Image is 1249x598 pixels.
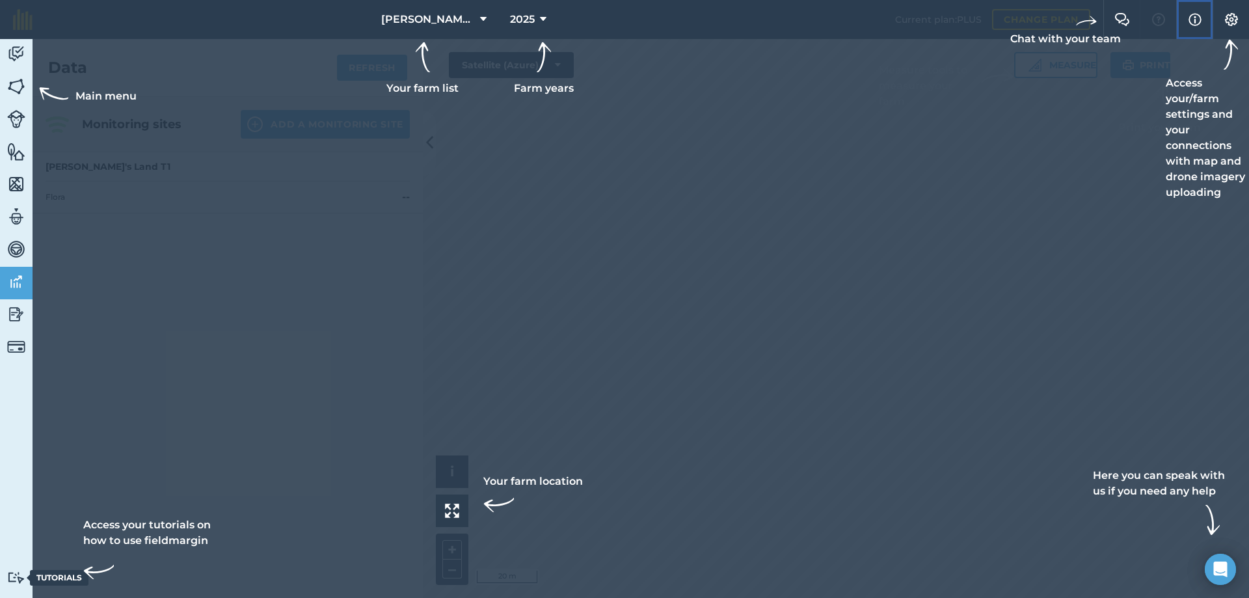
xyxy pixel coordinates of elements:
div: Tutorials [30,570,88,586]
img: svg+xml;base64,PD94bWwgdmVyc2lvbj0iMS4wIiBlbmNvZGluZz0idXRmLTgiPz4KPCEtLSBHZW5lcmF0b3I6IEFkb2JlIE... [7,110,25,128]
div: Access your/farm settings and your connections with map and drone imagery uploading [1166,39,1249,200]
div: Main menu [36,81,137,112]
div: Here you can speak with us if you need any help [1093,468,1228,536]
button: Your farm location [436,495,468,527]
img: svg+xml;base64,PD94bWwgdmVyc2lvbj0iMS4wIiBlbmNvZGluZz0idXRmLTgiPz4KPCEtLSBHZW5lcmF0b3I6IEFkb2JlIE... [7,305,25,324]
div: Chat with your team [1010,10,1121,47]
div: Farm years [507,42,580,96]
img: svg+xml;base64,PD94bWwgdmVyc2lvbj0iMS4wIiBlbmNvZGluZz0idXRmLTgiPz4KPCEtLSBHZW5lcmF0b3I6IEFkb2JlIE... [7,338,25,356]
img: svg+xml;base64,PHN2ZyB4bWxucz0iaHR0cDovL3d3dy53My5vcmcvMjAwMC9zdmciIHdpZHRoPSI1NiIgaGVpZ2h0PSI2MC... [7,77,25,96]
div: Your farm location [483,474,583,521]
div: Access your tutorials on how to use fieldmargin [83,517,219,588]
img: svg+xml;base64,PHN2ZyB4bWxucz0iaHR0cDovL3d3dy53My5vcmcvMjAwMC9zdmciIHdpZHRoPSI1NiIgaGVpZ2h0PSI2MC... [7,174,25,194]
img: A cog icon [1224,13,1239,26]
img: svg+xml;base64,PD94bWwgdmVyc2lvbj0iMS4wIiBlbmNvZGluZz0idXRmLTgiPz4KPCEtLSBHZW5lcmF0b3I6IEFkb2JlIE... [7,571,25,584]
img: svg+xml;base64,PD94bWwgdmVyc2lvbj0iMS4wIiBlbmNvZGluZz0idXRmLTgiPz4KPCEtLSBHZW5lcmF0b3I6IEFkb2JlIE... [7,239,25,259]
img: svg+xml;base64,PHN2ZyB4bWxucz0iaHR0cDovL3d3dy53My5vcmcvMjAwMC9zdmciIHdpZHRoPSIxNyIgaGVpZ2h0PSIxNy... [1189,12,1202,27]
span: [PERSON_NAME][GEOGRAPHIC_DATA] [381,12,475,27]
img: svg+xml;base64,PD94bWwgdmVyc2lvbj0iMS4wIiBlbmNvZGluZz0idXRmLTgiPz4KPCEtLSBHZW5lcmF0b3I6IEFkb2JlIE... [7,207,25,226]
div: Open Intercom Messenger [1205,554,1236,585]
div: Your farm list [386,42,459,96]
img: svg+xml;base64,PD94bWwgdmVyc2lvbj0iMS4wIiBlbmNvZGluZz0idXRmLTgiPz4KPCEtLSBHZW5lcmF0b3I6IEFkb2JlIE... [7,44,25,64]
img: Two speech bubbles overlapping with the left bubble in the forefront [1114,13,1130,26]
img: svg+xml;base64,PHN2ZyB4bWxucz0iaHR0cDovL3d3dy53My5vcmcvMjAwMC9zdmciIHdpZHRoPSI1NiIgaGVpZ2h0PSI2MC... [7,142,25,161]
span: 2025 [510,12,535,27]
img: svg+xml;base64,PD94bWwgdmVyc2lvbj0iMS4wIiBlbmNvZGluZz0idXRmLTgiPz4KPCEtLSBHZW5lcmF0b3I6IEFkb2JlIE... [7,272,25,292]
img: Four arrows, one pointing top left, one top right, one bottom right and the last bottom left [445,504,459,518]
